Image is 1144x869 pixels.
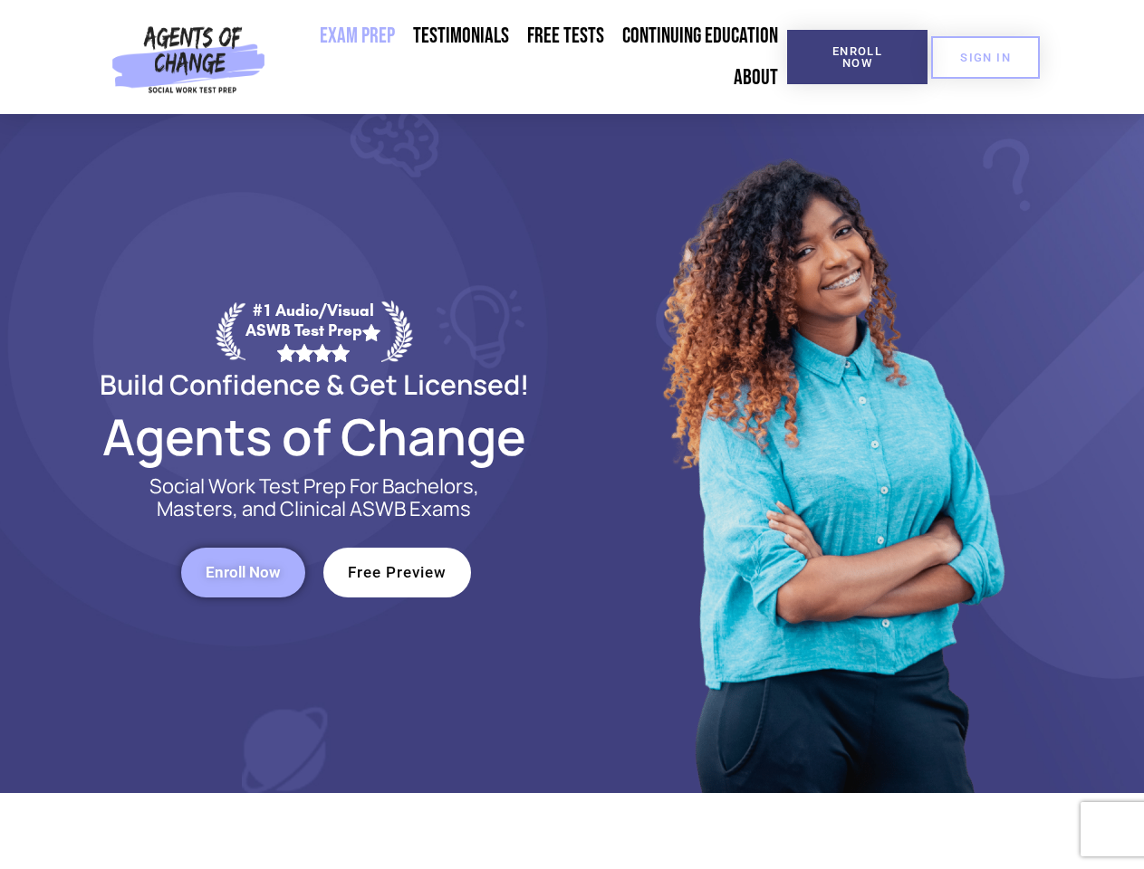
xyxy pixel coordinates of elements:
a: Enroll Now [787,30,928,84]
a: Exam Prep [311,15,404,57]
a: SIGN IN [931,36,1040,79]
nav: Menu [273,15,787,99]
a: Testimonials [404,15,518,57]
span: Enroll Now [816,45,899,69]
span: SIGN IN [960,52,1011,63]
a: Free Preview [323,548,471,597]
p: Social Work Test Prep For Bachelors, Masters, and Clinical ASWB Exams [129,475,500,520]
div: #1 Audio/Visual ASWB Test Prep [245,301,381,361]
span: Free Preview [348,565,447,580]
a: Enroll Now [181,548,305,597]
h2: Agents of Change [56,415,572,457]
a: Free Tests [518,15,613,57]
h2: Build Confidence & Get Licensed! [56,371,572,397]
a: Continuing Education [613,15,787,57]
img: Website Image 1 (1) [649,114,1012,793]
span: Enroll Now [206,565,281,580]
a: About [725,57,787,99]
